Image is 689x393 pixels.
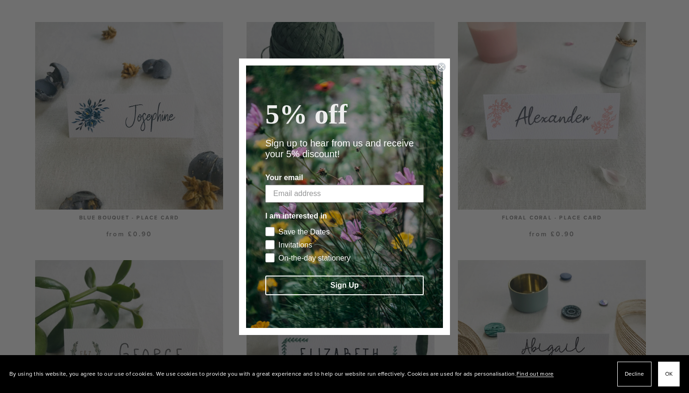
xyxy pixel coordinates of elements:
span: OK [665,367,673,381]
legend: I am interested in [265,212,327,223]
input: Email address [265,185,424,203]
button: OK [658,362,680,386]
div: On-the-day stationery [278,254,351,262]
button: Close dialog [437,62,446,72]
label: Your email [265,174,424,185]
span: Sign up to hear from us and receive your 5% discount! [265,138,414,159]
button: Sign Up [265,276,424,295]
div: Invitations [278,241,312,249]
a: Find out more [517,370,554,378]
div: Save the Dates [278,228,330,236]
span: 5% off [265,99,347,130]
p: By using this website, you agree to our use of cookies. We use cookies to provide you with a grea... [9,367,554,381]
span: Decline [625,367,644,381]
button: Decline [617,362,652,386]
